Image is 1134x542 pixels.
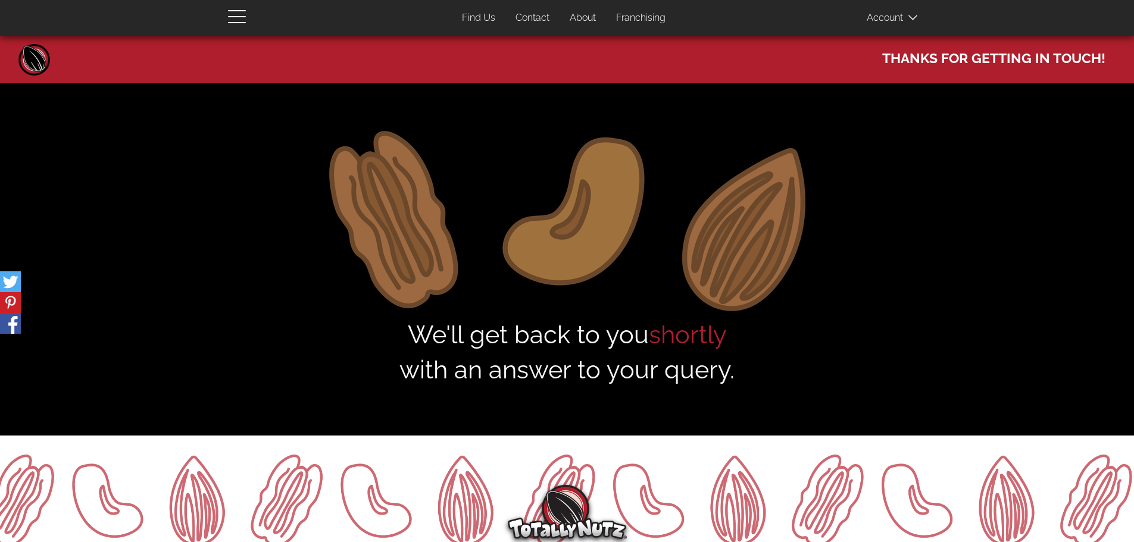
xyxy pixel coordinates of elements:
span: Thanks for getting in touch! [882,45,1105,68]
img: Totally Nutz Logo [508,485,627,539]
a: Contact [507,7,558,30]
span: shortly [649,320,727,349]
a: Home [17,42,52,77]
a: Franchising [607,7,674,30]
span: We'll get back to you [95,317,1039,388]
a: Find Us [453,7,504,30]
span: with an answer to your query. [95,352,1039,387]
a: About [561,7,605,30]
